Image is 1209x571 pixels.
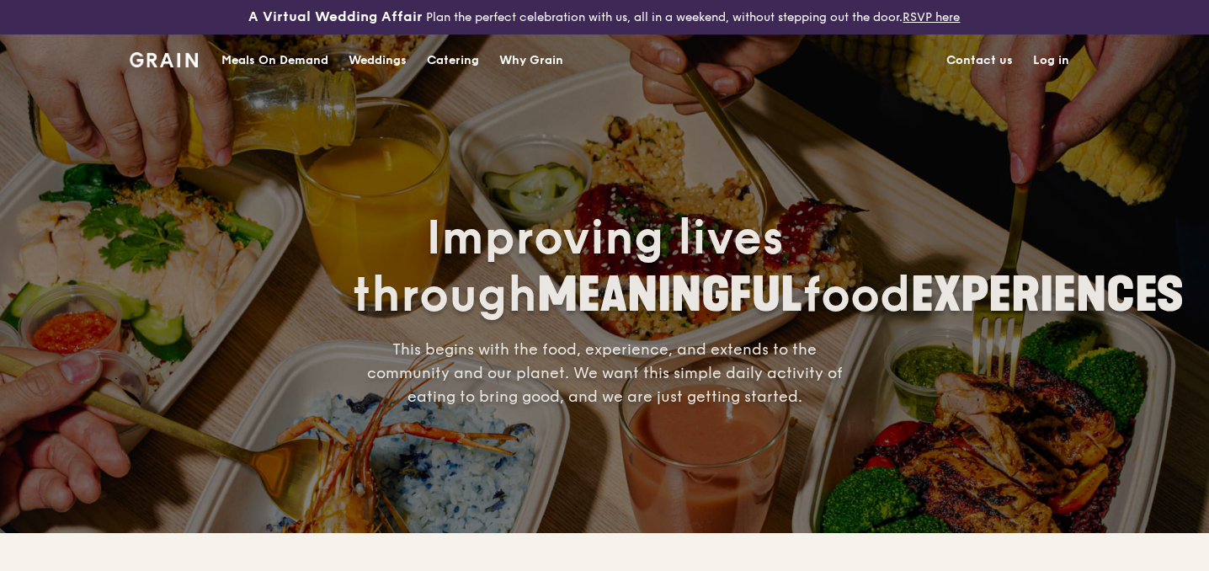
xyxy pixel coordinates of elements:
a: Contact us [936,35,1023,86]
div: Meals On Demand [221,35,328,86]
a: Log in [1023,35,1079,86]
div: Catering [427,35,479,86]
span: EXPERIENCES [911,267,1184,323]
span: MEANINGFUL [537,267,802,323]
div: Weddings [349,35,407,86]
a: Catering [417,35,489,86]
span: Improving lives through food [352,210,1184,324]
a: RSVP here [903,10,960,24]
span: This begins with the food, experience, and extends to the community and our planet. We want this ... [367,340,843,406]
h3: A Virtual Wedding Affair [248,7,423,27]
div: Plan the perfect celebration with us, all in a weekend, without stepping out the door. [201,7,1007,28]
div: Why Grain [499,35,563,86]
a: Weddings [338,35,417,86]
a: Why Grain [489,35,573,86]
img: Grain [130,52,198,67]
a: GrainGrain [130,34,198,84]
